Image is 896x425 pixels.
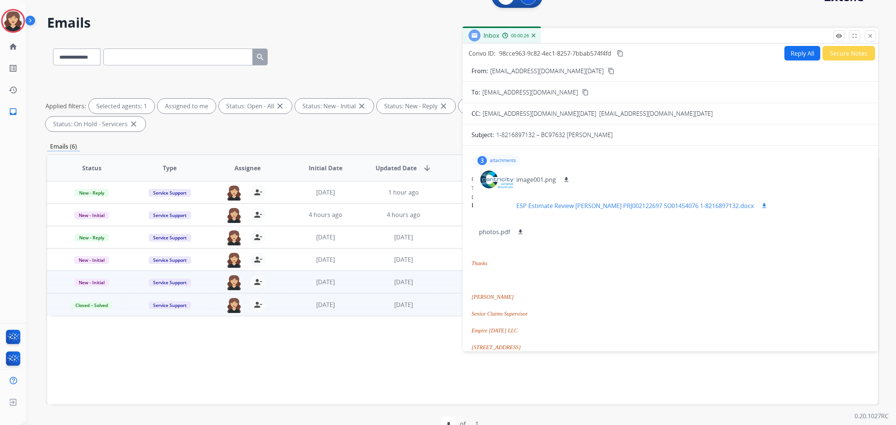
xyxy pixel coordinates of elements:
span: [STREET_ADDRESS] [472,344,521,350]
span: Service Support [149,256,191,264]
p: Applied filters: [46,102,86,111]
p: image001.png [516,175,556,184]
span: 4 hours ago [387,211,420,219]
span: [PERSON_NAME] [472,294,514,300]
div: Status: New - Initial [295,99,374,114]
span: [DATE] [316,233,335,241]
p: 0.20.1027RC [855,412,889,421]
span: [EMAIL_ADDRESS][DOMAIN_NAME][DATE] [483,109,596,118]
p: CC: [472,109,480,118]
div: Assigned to me [158,99,216,114]
mat-icon: close [129,120,138,128]
mat-icon: fullscreen [851,32,858,39]
span: 4 hours ago [309,211,342,219]
mat-icon: content_copy [617,50,623,57]
span: [DATE] [394,301,413,309]
img: avatar [3,10,24,31]
img: agent-avatar [227,274,242,290]
span: [EMAIL_ADDRESS][DOMAIN_NAME] [482,88,578,97]
div: Status: On Hold - Servicers [46,117,146,131]
p: [EMAIL_ADDRESS][DOMAIN_NAME][DATE] [490,66,604,75]
mat-icon: history [9,86,18,94]
span: [DATE] [316,188,335,196]
span: Senior Claims Supervisor [472,311,528,317]
mat-icon: person_remove [253,233,262,242]
span: Inbox [483,31,499,40]
p: ESP Estimate Review [PERSON_NAME] PRJ002122697 SO01454076 1-8216897132.docx [516,201,754,210]
p: 1-8216897132 – BC97632 [PERSON_NAME] [496,130,613,139]
mat-icon: download [563,176,570,183]
span: 00:00:26 [511,33,529,39]
span: Type [163,164,177,173]
div: Date: [472,193,869,201]
span: [DATE] [394,255,413,264]
mat-icon: person_remove [253,210,262,219]
img: agent-avatar [227,297,242,313]
mat-icon: close [357,102,366,111]
div: To: [472,184,869,192]
span: 1 hour ago [388,188,419,196]
mat-icon: search [256,53,265,62]
span: 98cce963-9c82-4ec1-8257-7bbab574f4fd [499,49,611,58]
mat-icon: arrow_downward [423,164,432,173]
mat-icon: remove_red_eye [836,32,842,39]
p: Emails (6) [47,142,80,151]
p: attachments [490,158,516,164]
p: Subject: [472,130,494,139]
div: Status: On-hold – Internal [458,99,556,114]
mat-icon: close [439,102,448,111]
h2: Emails [47,15,878,30]
p: From: [472,66,488,75]
mat-icon: person_remove [253,277,262,286]
mat-icon: person_remove [253,300,262,309]
span: [EMAIL_ADDRESS][DOMAIN_NAME][DATE] [599,109,713,118]
button: Reply All [784,46,820,61]
span: Updated Date [376,164,417,173]
div: From: [472,176,869,183]
mat-icon: home [9,42,18,51]
mat-icon: content_copy [608,68,615,74]
span: [DATE] [316,278,335,286]
span: Service Support [149,234,191,242]
span: [DATE] [316,301,335,309]
span: Status [82,164,102,173]
span: New - Reply [75,234,109,242]
div: Selected agents: 1 [89,99,155,114]
mat-icon: person_remove [253,188,262,197]
p: Please review and advise if the additional amount is approved. [472,201,624,219]
img: agent-avatar [227,230,242,245]
mat-icon: download [517,229,524,235]
img: agent-avatar [227,252,242,268]
span: [DATE] [394,278,413,286]
p: Convo ID: [469,49,495,58]
span: Assignee [234,164,261,173]
mat-icon: person_remove [253,255,262,264]
span: Initial Date [309,164,342,173]
div: 3 [477,156,487,165]
span: Empire [DATE] LLC [472,328,518,334]
span: [DATE] [394,233,413,241]
div: Status: Open - All [219,99,292,114]
span: Closed – Solved [71,301,112,309]
span: New - Initial [74,211,109,219]
button: Secure Notes [822,46,875,61]
mat-icon: close [276,102,284,111]
span: Service Support [149,211,191,219]
span: [DATE] [316,255,335,264]
mat-icon: close [867,32,874,39]
span: New - Initial [74,279,109,286]
mat-icon: inbox [9,107,18,116]
span: Service Support [149,189,191,197]
mat-icon: content_copy [582,89,589,96]
span: Service Support [149,279,191,286]
span: New - Initial [74,256,109,264]
p: To: [472,88,480,97]
span: Thanks [472,260,487,266]
img: agent-avatar [227,185,242,201]
mat-icon: list_alt [9,64,18,73]
div: Status: New - Reply [377,99,455,114]
span: Service Support [149,301,191,309]
img: agent-avatar [227,207,242,223]
mat-icon: download [761,202,768,209]
span: New - Reply [75,189,109,197]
